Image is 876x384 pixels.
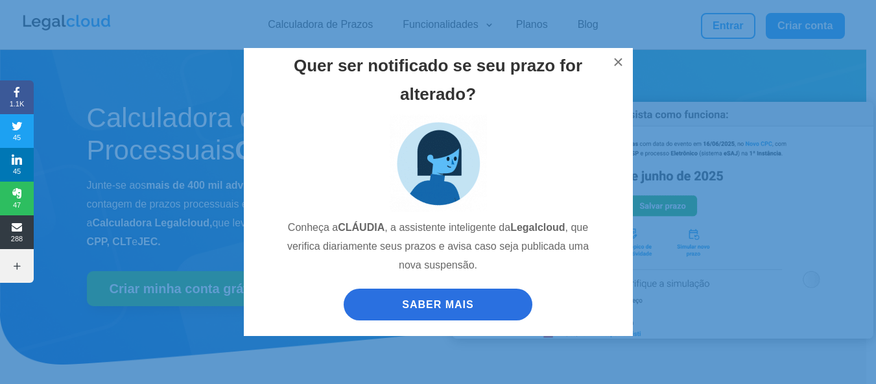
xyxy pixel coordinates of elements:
[344,289,532,320] a: SABER MAIS
[279,51,597,115] h2: Quer ser notificado se seu prazo for alterado?
[510,222,565,233] strong: Legalcloud
[338,222,385,233] strong: CLÁUDIA
[604,48,633,77] button: ×
[390,115,487,212] img: claudia_assistente
[279,219,597,285] p: Conheça a , a assistente inteligente da , que verifica diariamente seus prazos e avisa caso seja ...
